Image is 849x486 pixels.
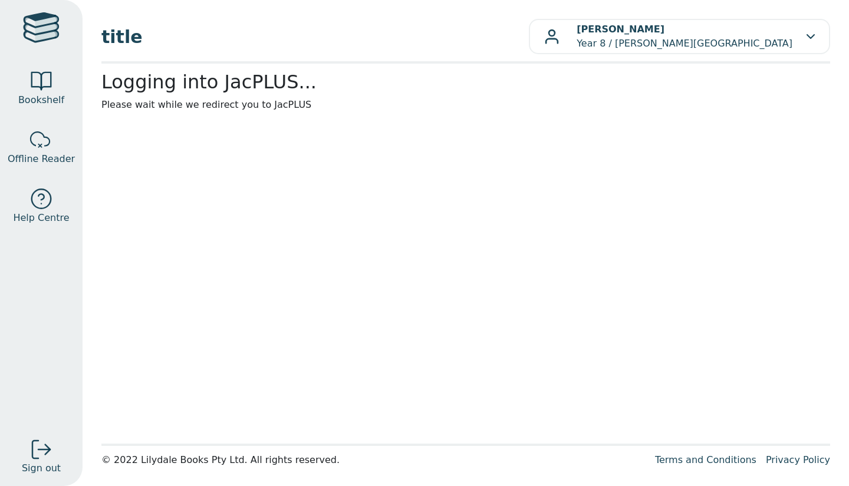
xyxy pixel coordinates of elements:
span: Help Centre [13,211,69,225]
p: Please wait while we redirect you to JacPLUS [101,98,830,112]
div: © 2022 Lilydale Books Pty Ltd. All rights reserved. [101,453,646,467]
h2: Logging into JacPLUS... [101,71,830,93]
span: Sign out [22,461,61,475]
a: Terms and Conditions [655,454,756,465]
span: Bookshelf [18,93,64,107]
button: [PERSON_NAME]Year 8 / [PERSON_NAME][GEOGRAPHIC_DATA] [529,19,830,54]
a: Privacy Policy [766,454,830,465]
b: [PERSON_NAME] [577,24,664,35]
p: Year 8 / [PERSON_NAME][GEOGRAPHIC_DATA] [577,22,792,51]
span: Offline Reader [8,152,75,166]
span: title [101,24,529,50]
